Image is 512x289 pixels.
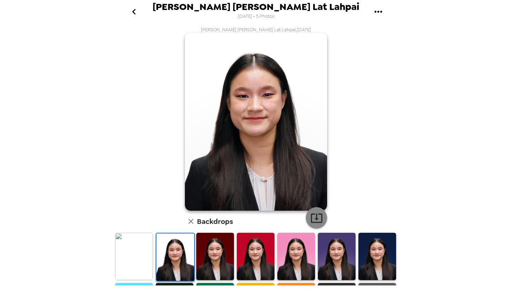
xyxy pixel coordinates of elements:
img: user [185,33,327,211]
h6: Backdrops [197,216,233,227]
span: [DATE] • 5 Photos [238,12,274,21]
img: Original [115,233,153,280]
span: [PERSON_NAME] [PERSON_NAME] Lat Lahpai , [DATE] [201,27,311,33]
span: [PERSON_NAME] [PERSON_NAME] Lat Lahpai [153,2,359,12]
